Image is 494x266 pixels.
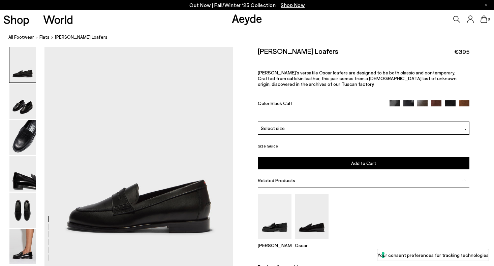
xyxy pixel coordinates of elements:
span: Add to Cart [351,160,376,166]
img: svg%3E [463,128,466,131]
span: Related Products [258,177,295,183]
a: Oscar Leather Loafers Oscar [295,234,329,248]
span: €395 [454,47,469,56]
span: Select size [261,125,285,132]
p: [PERSON_NAME] [258,242,291,248]
span: [PERSON_NAME]’s versatile Oscar loafers are designed to be both classic and contemporary. Crafted... [258,70,457,87]
a: 0 [481,15,487,23]
a: Shop [3,13,29,25]
span: flats [39,34,50,40]
a: flats [39,34,50,41]
label: Your consent preferences for tracking technologies [377,252,489,259]
a: All Footwear [8,34,34,41]
a: Aeyde [232,11,262,25]
h2: [PERSON_NAME] Loafers [258,47,338,55]
img: Oscar Leather Loafers - Image 6 [9,229,36,264]
span: Navigate to /collections/new-in [281,2,305,8]
img: Leon Loafers [258,194,291,239]
button: Size Guide [258,142,278,150]
img: Oscar Leather Loafers - Image 2 [9,84,36,119]
img: Oscar Leather Loafers - Image 3 [9,120,36,155]
div: Color: [258,100,383,108]
p: Out Now | Fall/Winter ‘25 Collection [189,1,305,9]
a: Leon Loafers [PERSON_NAME] [258,234,291,248]
img: Oscar Leather Loafers - Image 5 [9,193,36,228]
span: 0 [487,18,491,21]
button: Your consent preferences for tracking technologies [377,249,489,261]
button: Add to Cart [258,157,469,169]
p: Oscar [295,242,329,248]
img: Oscar Leather Loafers - Image 1 [9,47,36,82]
img: Oscar Leather Loafers - Image 4 [9,156,36,192]
a: World [43,13,73,25]
nav: breadcrumb [8,28,494,47]
img: Oscar Leather Loafers [295,194,329,239]
span: Black Calf [271,100,292,106]
img: svg%3E [462,178,466,182]
span: [PERSON_NAME] Loafers [55,34,107,41]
